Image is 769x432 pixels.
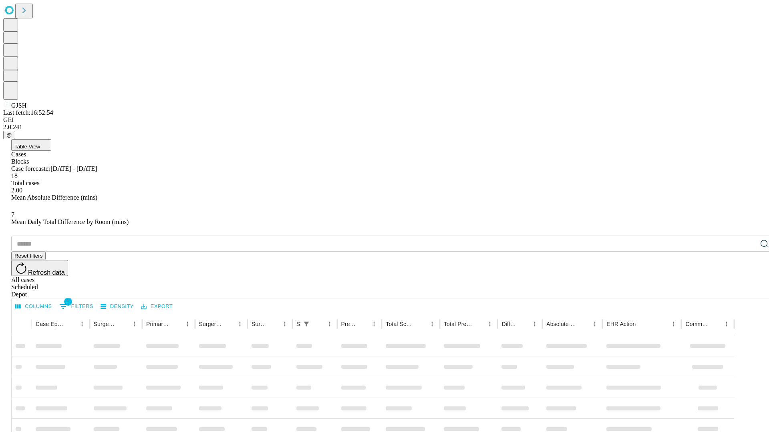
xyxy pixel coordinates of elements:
div: GEI [3,116,766,124]
button: Menu [234,318,246,330]
button: Menu [324,318,335,330]
button: Select columns [13,300,54,313]
div: Surgery Date [252,321,267,327]
button: Refresh data [11,260,68,276]
button: Sort [118,318,129,330]
button: Sort [415,318,427,330]
button: Sort [473,318,484,330]
div: 1 active filter [301,318,312,330]
div: Case Epic Id [36,321,64,327]
button: Menu [484,318,495,330]
div: Primary Service [146,321,169,327]
div: Predicted In Room Duration [341,321,357,327]
button: Menu [589,318,600,330]
div: Surgeon Name [94,321,117,327]
span: Reset filters [14,253,42,259]
span: 7 [11,211,14,218]
div: Surgery Name [199,321,222,327]
span: Mean Absolute Difference (mins) [11,194,97,201]
span: Refresh data [28,269,65,276]
button: Sort [223,318,234,330]
button: Menu [668,318,679,330]
button: Export [139,300,175,313]
button: Menu [129,318,140,330]
div: Total Predicted Duration [444,321,473,327]
button: Menu [368,318,380,330]
div: Scheduled In Room Duration [296,321,300,327]
span: Last fetch: 16:52:54 [3,109,53,116]
span: 2.00 [11,187,22,194]
span: 1 [64,298,72,306]
button: Sort [636,318,648,330]
button: Menu [427,318,438,330]
span: GJSH [11,102,26,109]
span: Mean Daily Total Difference by Room (mins) [11,218,129,225]
button: Show filters [301,318,312,330]
span: Total cases [11,180,39,186]
button: Table View [11,139,51,151]
span: Table View [14,144,40,150]
button: Menu [182,318,193,330]
button: Sort [171,318,182,330]
div: Comments [685,321,709,327]
button: @ [3,131,15,139]
button: Menu [279,318,290,330]
button: Sort [313,318,324,330]
span: Case forecaster [11,165,50,172]
button: Sort [268,318,279,330]
button: Sort [518,318,529,330]
div: EHR Action [606,321,636,327]
div: Total Scheduled Duration [386,321,415,327]
span: [DATE] - [DATE] [50,165,97,172]
button: Menu [529,318,540,330]
span: 18 [11,172,18,179]
button: Sort [710,318,721,330]
button: Sort [578,318,589,330]
div: Absolute Difference [546,321,577,327]
button: Menu [721,318,732,330]
button: Sort [357,318,368,330]
button: Show filters [57,300,95,313]
div: 2.0.241 [3,124,766,131]
div: Difference [501,321,517,327]
button: Sort [65,318,76,330]
button: Menu [76,318,88,330]
span: @ [6,132,12,138]
button: Reset filters [11,252,46,260]
button: Density [99,300,136,313]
